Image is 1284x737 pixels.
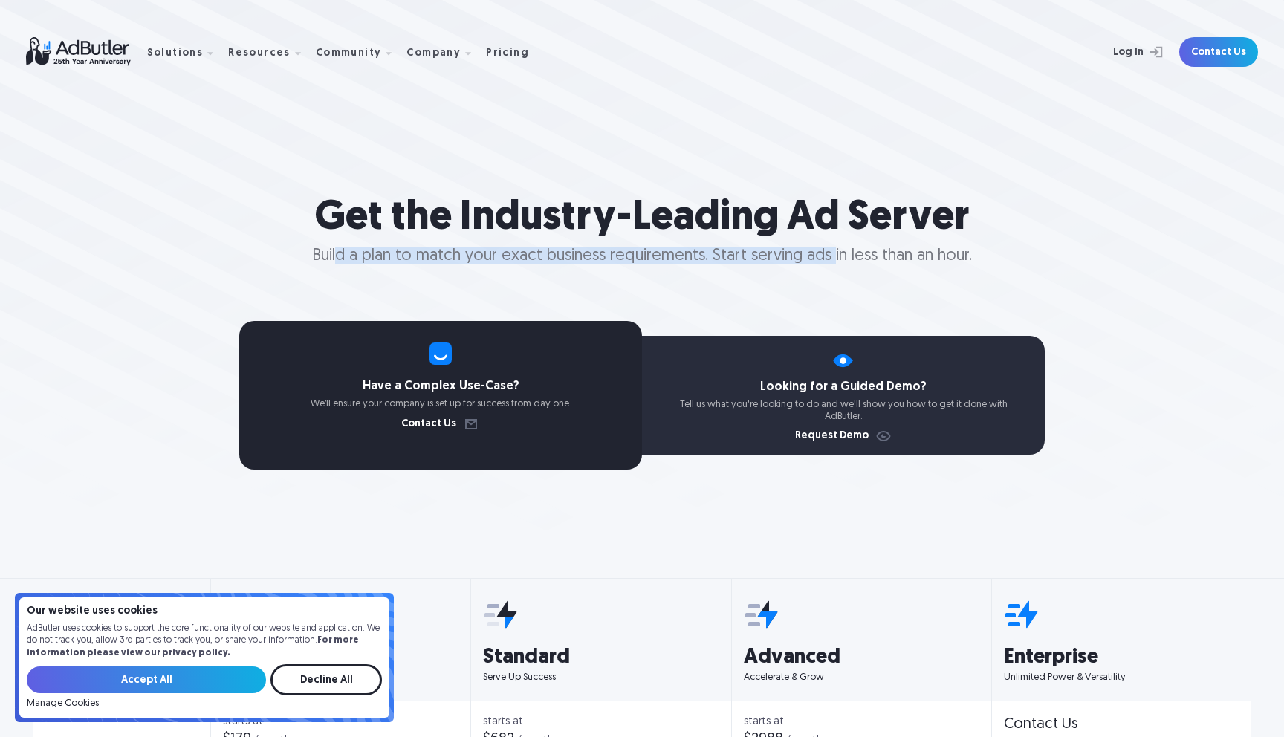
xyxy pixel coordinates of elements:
div: Resources [228,29,313,76]
h3: Advanced [744,647,979,668]
p: Unlimited Power & Versatility [1004,671,1239,684]
div: starts at [744,717,979,727]
h4: Looking for a Guided Demo? [642,381,1045,393]
h4: Our website uses cookies [27,606,382,617]
p: AdButler uses cookies to support the core functionality of our website and application. We do not... [27,623,382,660]
a: Request Demo [795,431,892,441]
input: Decline All [270,664,382,695]
h3: Standard [483,647,719,668]
a: Contact Us [401,419,480,429]
p: We’ll ensure your company is set up for success from day one. [239,398,642,410]
p: Tell us what you're looking to do and we'll show you how to get it done with AdButler. [642,399,1045,422]
a: Manage Cookies [27,698,99,709]
div: Pricing [486,48,529,59]
div: Solutions [147,48,204,59]
form: Email Form [27,664,382,709]
div: Resources [228,48,291,59]
div: Company [406,29,483,76]
h3: Enterprise [1004,647,1239,668]
p: Serve Up Success [483,671,719,684]
div: Company [406,48,461,59]
input: Accept All [27,666,266,693]
div: Solutions [147,29,226,76]
a: Contact Us [1179,37,1258,67]
div: Contact Us [1004,717,1077,732]
a: Log In [1074,37,1170,67]
a: Pricing [486,45,541,59]
h4: Have a Complex Use-Case? [239,380,642,392]
div: Community [316,48,382,59]
div: Community [316,29,404,76]
p: Accelerate & Grow [744,671,979,684]
div: starts at [483,717,719,727]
